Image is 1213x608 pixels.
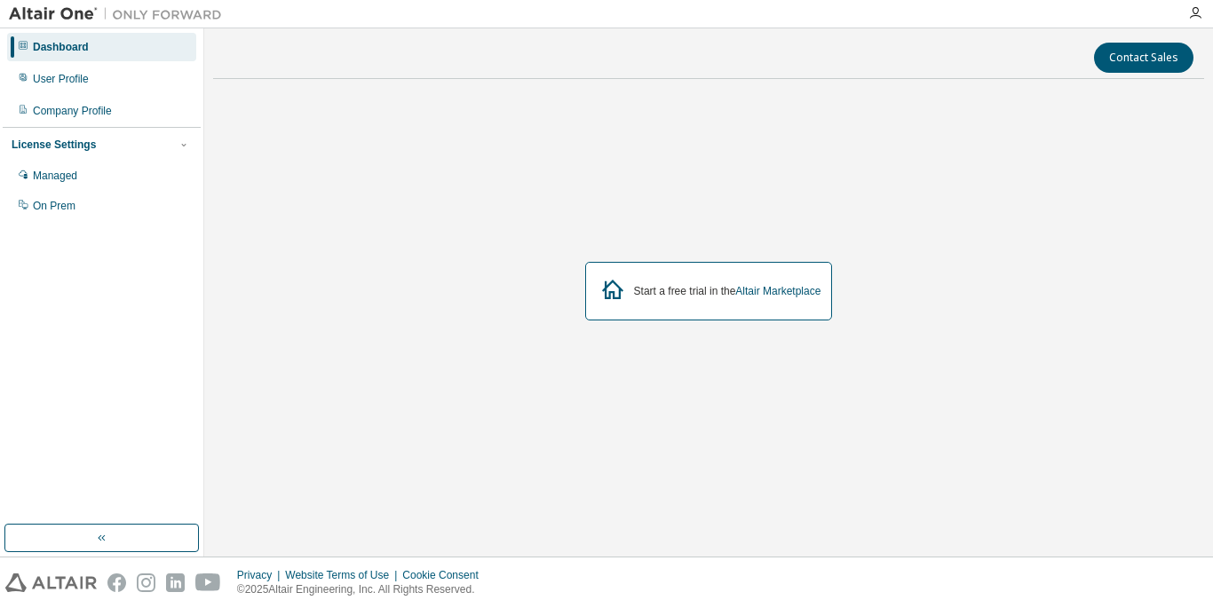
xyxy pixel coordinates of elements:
div: Privacy [237,568,285,582]
div: Start a free trial in the [634,284,821,298]
button: Contact Sales [1094,43,1193,73]
div: License Settings [12,138,96,152]
div: Cookie Consent [402,568,488,582]
div: User Profile [33,72,89,86]
img: linkedin.svg [166,573,185,592]
img: Altair One [9,5,231,23]
a: Altair Marketplace [735,285,821,297]
div: Website Terms of Use [285,568,402,582]
img: altair_logo.svg [5,573,97,592]
img: youtube.svg [195,573,221,592]
div: Company Profile [33,104,112,118]
p: © 2025 Altair Engineering, Inc. All Rights Reserved. [237,582,489,597]
div: Dashboard [33,40,89,54]
img: facebook.svg [107,573,126,592]
img: instagram.svg [137,573,155,592]
div: Managed [33,169,77,183]
div: On Prem [33,199,75,213]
